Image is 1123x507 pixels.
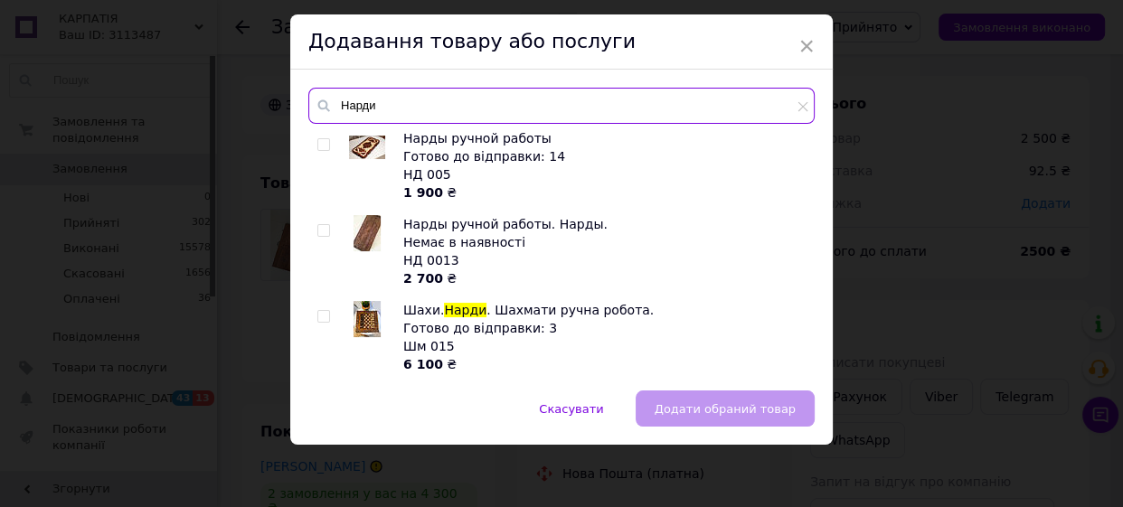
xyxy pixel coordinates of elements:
span: Нарды ручной работы [403,131,552,146]
span: . Шахмати ручна робота. [486,303,654,317]
div: Готово до відправки: 14 [403,147,805,165]
div: Готово до відправки: 3 [403,319,805,337]
span: Шм 015 [403,339,455,353]
div: ₴ [403,355,805,373]
span: × [798,31,815,61]
img: Нарды ручной работы. Нарды. [354,215,381,251]
b: 6 100 [403,357,443,371]
button: Скасувати [520,390,622,427]
span: НД 005 [403,167,451,182]
b: 1 900 [403,185,443,200]
div: Немає в наявності [403,233,805,251]
div: Додавання товару або послуги [290,14,833,70]
span: Скасувати [539,402,603,416]
b: 2 700 [403,271,443,286]
div: ₴ [403,183,805,202]
input: Пошук за товарами та послугами [308,88,815,124]
span: НД 0013 [403,253,459,268]
span: Нарды ручной работы. Нарды. [403,217,608,231]
div: ₴ [403,269,805,287]
img: Нарды ручной работы [349,136,385,159]
span: Нарди [444,303,486,317]
span: Шахи. [403,303,444,317]
img: Шахи. Нарди. Шахмати ручна робота. [354,301,381,337]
